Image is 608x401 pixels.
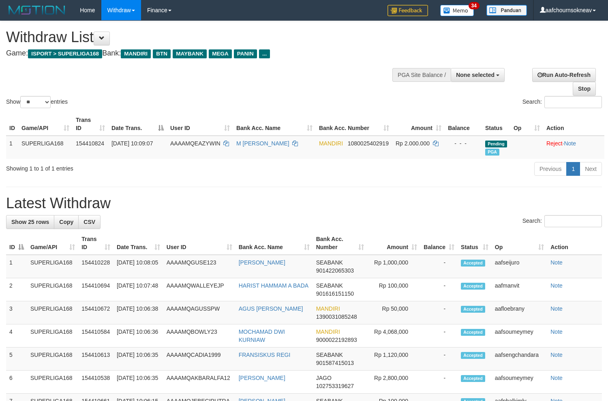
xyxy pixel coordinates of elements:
[313,232,367,255] th: Bank Acc. Number: activate to sort column ascending
[113,232,163,255] th: Date Trans.: activate to sort column ascending
[113,255,163,278] td: [DATE] 10:08:05
[440,5,474,16] img: Button%20Memo.svg
[534,162,567,176] a: Previous
[510,113,543,136] th: Op: activate to sort column ascending
[550,328,563,335] a: Note
[6,255,27,278] td: 1
[492,232,547,255] th: Op: activate to sort column ascending
[20,96,51,108] select: Showentries
[6,301,27,324] td: 3
[396,140,430,147] span: Rp 2.000.000
[18,113,73,136] th: Game/API: activate to sort column ascending
[209,49,232,58] span: MEGA
[316,259,343,266] span: SEABANK
[367,232,420,255] th: Amount: activate to sort column ascending
[121,49,151,58] span: MANDIRI
[486,5,527,16] img: panduan.png
[316,282,343,289] span: SEABANK
[54,215,79,229] a: Copy
[6,232,27,255] th: ID: activate to sort column descending
[420,324,458,348] td: -
[456,72,495,78] span: None selected
[420,301,458,324] td: -
[319,140,343,147] span: MANDIRI
[566,162,580,176] a: 1
[550,352,563,358] a: Note
[6,136,18,159] td: 1
[6,215,54,229] a: Show 25 rows
[550,259,563,266] a: Note
[6,113,18,136] th: ID
[163,232,235,255] th: User ID: activate to sort column ascending
[73,113,108,136] th: Trans ID: activate to sort column ascending
[469,2,480,9] span: 34
[113,348,163,371] td: [DATE] 10:06:35
[6,29,397,45] h1: Withdraw List
[550,282,563,289] a: Note
[367,371,420,394] td: Rp 2,800,000
[461,260,485,267] span: Accepted
[451,68,505,82] button: None selected
[153,49,171,58] span: BTN
[113,324,163,348] td: [DATE] 10:06:36
[167,113,233,136] th: User ID: activate to sort column ascending
[6,96,68,108] label: Show entries
[316,328,340,335] span: MANDIRI
[420,348,458,371] td: -
[546,140,563,147] a: Reject
[6,4,68,16] img: MOTION_logo.png
[544,215,602,227] input: Search:
[6,161,247,173] div: Showing 1 to 1 of 1 entries
[392,113,445,136] th: Amount: activate to sort column ascending
[485,149,499,156] span: Marked by aafsoumeymey
[387,5,428,16] img: Feedback.jpg
[27,324,78,348] td: SUPERLIGA168
[492,348,547,371] td: aafsengchandara
[461,375,485,382] span: Accepted
[18,136,73,159] td: SUPERLIGA168
[6,371,27,394] td: 6
[492,324,547,348] td: aafsoumeymey
[564,140,576,147] a: Note
[76,140,104,147] span: 154410824
[461,306,485,313] span: Accepted
[445,113,482,136] th: Balance
[163,371,235,394] td: AAAAMQAKBARALFA12
[550,375,563,381] a: Note
[492,371,547,394] td: aafsoumeymey
[170,140,221,147] span: AAAAMQEAZYWIN
[492,301,547,324] td: aafloebrany
[316,113,392,136] th: Bank Acc. Number: activate to sort column ascending
[239,305,303,312] a: AGUS [PERSON_NAME]
[316,290,354,297] span: Copy 901616151150 to clipboard
[173,49,207,58] span: MAYBANK
[316,314,357,320] span: Copy 1390031085248 to clipboard
[543,136,604,159] td: ·
[367,301,420,324] td: Rp 50,000
[316,360,354,366] span: Copy 901587415013 to clipboard
[163,301,235,324] td: AAAAMQAGUSSPW
[27,255,78,278] td: SUPERLIGA168
[113,301,163,324] td: [DATE] 10:06:38
[27,348,78,371] td: SUPERLIGA168
[482,113,510,136] th: Status
[239,328,285,343] a: MOCHAMAD DWI KURNIAW
[544,96,602,108] input: Search:
[461,352,485,359] span: Accepted
[492,255,547,278] td: aafseijuro
[316,337,357,343] span: Copy 9000022192893 to clipboard
[239,375,285,381] a: [PERSON_NAME]
[27,278,78,301] td: SUPERLIGA168
[522,215,602,227] label: Search:
[6,49,397,58] h4: Game: Bank:
[543,113,604,136] th: Action
[163,324,235,348] td: AAAAMQBOWLY23
[573,82,596,96] a: Stop
[59,219,73,225] span: Copy
[234,49,257,58] span: PANIN
[233,113,316,136] th: Bank Acc. Name: activate to sort column ascending
[163,255,235,278] td: AAAAMQGUSE123
[458,232,492,255] th: Status: activate to sort column ascending
[522,96,602,108] label: Search:
[448,139,479,147] div: - - -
